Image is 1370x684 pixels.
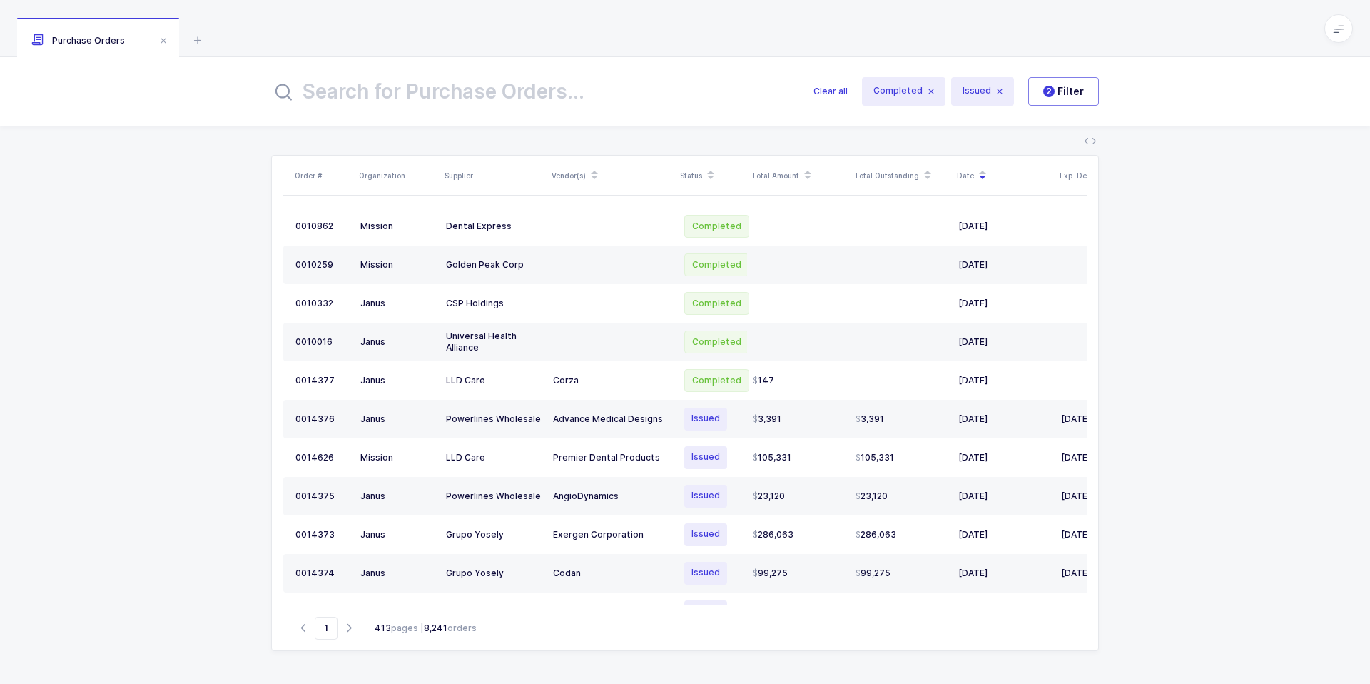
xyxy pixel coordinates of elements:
span: Go to [315,617,338,640]
span: Filter [1043,84,1084,99]
span: Issued [951,77,1014,106]
sup: 2 [1043,86,1055,97]
span: Clear all [813,84,848,99]
b: 8,241 [424,623,447,633]
button: Clear all [813,74,848,109]
span: Purchase Orders [31,35,125,46]
input: Search for Purchase Orders... [271,74,796,109]
button: 2Filter [1028,77,1099,106]
div: pages | orders [375,622,477,635]
span: Completed [862,77,945,106]
b: 413 [375,623,391,633]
